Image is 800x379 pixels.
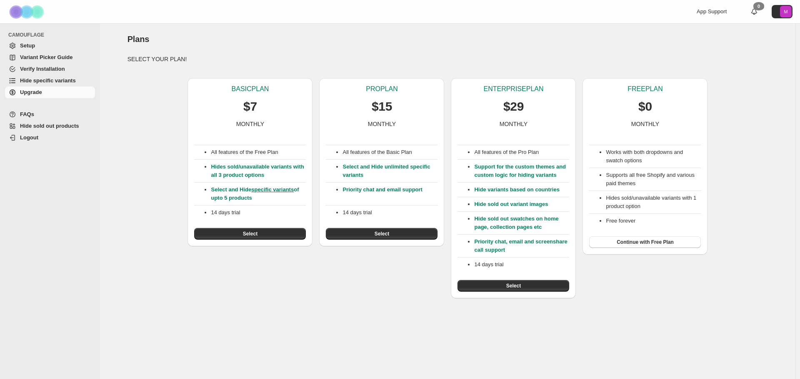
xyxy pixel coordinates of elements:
a: Hide sold out products [5,120,95,132]
span: Plans [127,35,149,44]
p: Select and Hide of upto 5 products [211,186,306,202]
button: Select [457,280,569,292]
a: specific variants [251,186,294,193]
span: App Support [697,8,727,15]
button: Continue with Free Plan [589,236,701,248]
div: 0 [753,2,764,10]
a: Setup [5,40,95,52]
text: M [784,9,787,14]
button: Select [326,228,437,240]
p: Hides sold/unavailable variants with all 3 product options [211,163,306,179]
p: PRO PLAN [366,85,397,93]
button: Select [194,228,306,240]
p: Hide sold out variant images [474,200,569,208]
span: Select [243,230,257,237]
p: FREE PLAN [627,85,662,93]
span: Continue with Free Plan [617,239,674,245]
p: 14 days trial [474,260,569,269]
p: Priority chat, email and screenshare call support [474,238,569,254]
p: BASIC PLAN [232,85,269,93]
p: MONTHLY [236,120,264,128]
span: Verify Installation [20,66,65,72]
p: MONTHLY [500,120,527,128]
button: Avatar with initials M [772,5,792,18]
p: Priority chat and email support [342,186,437,202]
span: Logout [20,134,38,141]
a: 0 [750,7,758,16]
a: Hide specific variants [5,75,95,87]
p: MONTHLY [368,120,396,128]
li: Free forever [606,217,701,225]
a: Verify Installation [5,63,95,75]
a: Logout [5,132,95,144]
span: CAMOUFLAGE [8,32,96,38]
p: $29 [503,98,524,115]
p: 14 days trial [342,208,437,217]
p: 14 days trial [211,208,306,217]
p: $0 [638,98,652,115]
span: Select [375,230,389,237]
span: Variant Picker Guide [20,54,72,60]
img: Camouflage [7,0,48,23]
li: Hides sold/unavailable variants with 1 product option [606,194,701,211]
p: Hide sold out swatches on home page, collection pages etc [474,215,569,231]
span: Upgrade [20,89,42,95]
p: ENTERPRISE PLAN [483,85,543,93]
span: Select [506,282,521,289]
p: Support for the custom themes and custom logic for hiding variants [474,163,569,179]
p: MONTHLY [631,120,659,128]
p: All features of the Pro Plan [474,148,569,156]
p: SELECT YOUR PLAN! [127,55,768,63]
li: Works with both dropdowns and swatch options [606,148,701,165]
span: FAQs [20,111,34,117]
span: Setup [20,42,35,49]
p: All features of the Basic Plan [342,148,437,156]
span: Avatar with initials M [780,6,792,17]
p: $7 [243,98,257,115]
p: $15 [372,98,392,115]
p: Hide variants based on countries [474,186,569,194]
li: Supports all free Shopify and various paid themes [606,171,701,188]
span: Hide specific variants [20,77,76,84]
a: Variant Picker Guide [5,52,95,63]
p: Select and Hide unlimited specific variants [342,163,437,179]
span: Hide sold out products [20,123,79,129]
p: All features of the Free Plan [211,148,306,156]
a: Upgrade [5,87,95,98]
a: FAQs [5,109,95,120]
